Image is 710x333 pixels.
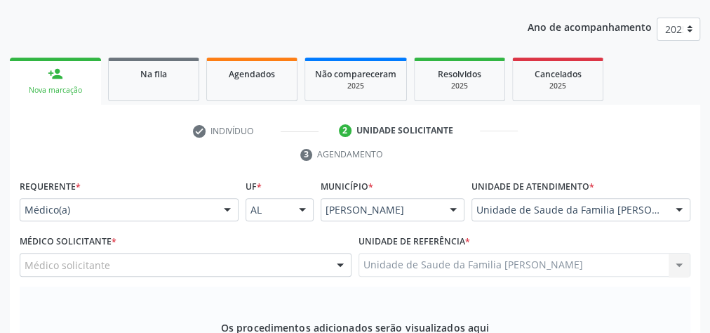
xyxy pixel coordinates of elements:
label: Unidade de atendimento [471,176,594,198]
div: 2025 [523,81,593,91]
span: Agendados [229,68,275,80]
div: 2025 [315,81,396,91]
span: AL [250,203,285,217]
div: Nova marcação [20,85,91,96]
span: Resolvidos [438,68,481,80]
span: Médico solicitante [25,258,110,273]
span: Médico(a) [25,203,210,217]
div: 2025 [424,81,495,91]
label: Município [321,176,373,198]
div: Unidade solicitante [356,124,453,137]
p: Ano de acompanhamento [528,18,652,35]
span: [PERSON_NAME] [326,203,436,217]
span: Na fila [140,68,167,80]
span: Unidade de Saude da Familia [PERSON_NAME] [476,203,662,217]
div: person_add [48,66,63,81]
label: Requerente [20,176,81,198]
span: Cancelados [535,68,582,80]
div: 2 [339,124,351,137]
label: UF [246,176,262,198]
label: Médico Solicitante [20,231,116,253]
label: Unidade de referência [359,231,470,253]
span: Não compareceram [315,68,396,80]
